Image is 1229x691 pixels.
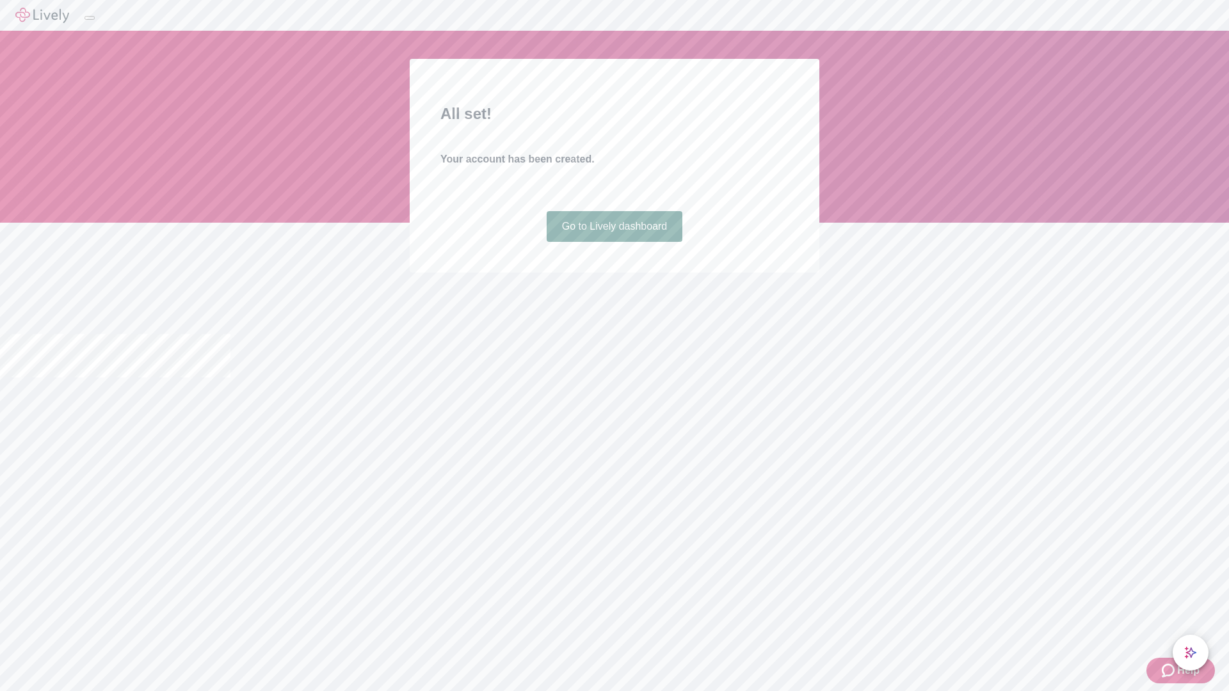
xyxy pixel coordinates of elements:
[547,211,683,242] a: Go to Lively dashboard
[15,8,69,23] img: Lively
[440,152,789,167] h4: Your account has been created.
[84,16,95,20] button: Log out
[440,102,789,125] h2: All set!
[1173,635,1209,671] button: chat
[1162,663,1177,678] svg: Zendesk support icon
[1177,663,1200,678] span: Help
[1146,658,1215,683] button: Zendesk support iconHelp
[1184,646,1197,659] svg: Lively AI Assistant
